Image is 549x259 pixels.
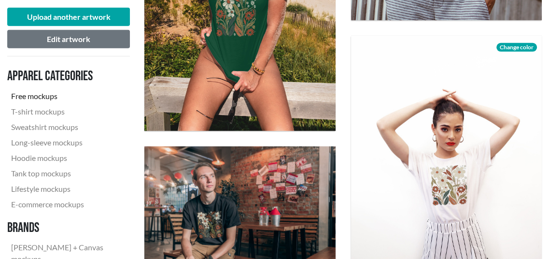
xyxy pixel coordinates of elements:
h3: Apparel categories [7,68,122,85]
a: Sweatshirt mockups [7,119,122,135]
a: Hoodie mockups [7,150,122,166]
a: T-shirt mockups [7,104,122,119]
a: Lifestyle mockups [7,181,122,197]
button: Upload another artwork [7,8,130,26]
button: Edit artwork [7,30,130,48]
a: Tank top mockups [7,166,122,181]
span: Change color [496,43,537,52]
a: Long-sleeve mockups [7,135,122,150]
a: Free mockups [7,88,122,104]
a: E-commerce mockups [7,197,122,212]
h3: Brands [7,220,122,236]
